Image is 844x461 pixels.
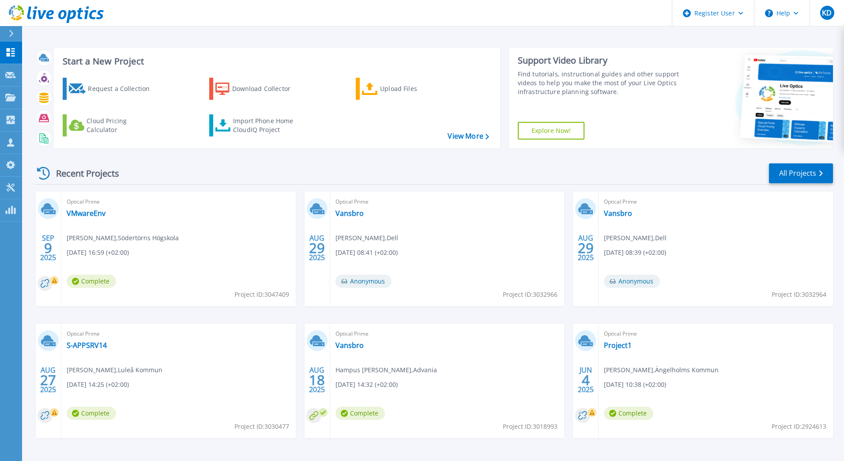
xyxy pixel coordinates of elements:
div: Cloud Pricing Calculator [87,117,157,134]
span: Optical Prime [67,197,290,207]
span: Project ID: 3030477 [234,422,289,431]
h3: Start a New Project [63,57,489,66]
span: [DATE] 16:59 (+02:00) [67,248,129,257]
a: Vansbro [604,209,632,218]
div: Find tutorials, instructional guides and other support videos to help you make the most of your L... [518,70,683,96]
span: 18 [309,376,325,384]
span: [DATE] 08:39 (+02:00) [604,248,666,257]
a: All Projects [769,163,833,183]
div: Upload Files [380,80,451,98]
span: Project ID: 3018993 [503,422,558,431]
div: Download Collector [232,80,303,98]
span: Complete [604,407,653,420]
span: [DATE] 14:25 (+02:00) [67,380,129,389]
span: Anonymous [335,275,392,288]
span: 9 [44,244,52,252]
span: [PERSON_NAME] , Södertörns Högskola [67,233,179,243]
a: Download Collector [209,78,308,100]
span: [PERSON_NAME] , Ängelholms Kommun [604,365,719,375]
div: Request a Collection [88,80,158,98]
span: 4 [582,376,590,384]
span: Optical Prime [604,197,828,207]
span: Optical Prime [67,329,290,339]
a: Project1 [604,341,632,350]
span: Project ID: 3032966 [503,290,558,299]
span: Project ID: 2924613 [772,422,826,431]
a: S-APPSRV14 [67,341,107,350]
span: [DATE] 08:41 (+02:00) [335,248,398,257]
a: VMwareEnv [67,209,105,218]
span: Anonymous [604,275,660,288]
span: Project ID: 3032964 [772,290,826,299]
span: Project ID: 3047409 [234,290,289,299]
a: Vansbro [335,209,364,218]
span: [PERSON_NAME] , Luleå Kommun [67,365,162,375]
span: Complete [67,275,116,288]
span: [PERSON_NAME] , Dell [604,233,667,243]
span: [PERSON_NAME] , Dell [335,233,398,243]
a: Explore Now! [518,122,585,140]
div: Recent Projects [34,162,131,184]
span: [DATE] 14:32 (+02:00) [335,380,398,389]
span: 29 [578,244,594,252]
span: Hampus [PERSON_NAME] , Advania [335,365,437,375]
a: View More [448,132,489,140]
span: 29 [309,244,325,252]
span: Optical Prime [604,329,828,339]
span: KD [822,9,832,16]
span: 27 [40,376,56,384]
span: Optical Prime [335,329,559,339]
div: AUG 2025 [577,232,594,264]
span: Complete [67,407,116,420]
span: Complete [335,407,385,420]
a: Request a Collection [63,78,161,100]
div: AUG 2025 [40,364,57,396]
div: AUG 2025 [309,232,325,264]
span: [DATE] 10:38 (+02:00) [604,380,666,389]
div: Import Phone Home CloudIQ Project [233,117,302,134]
div: Support Video Library [518,55,683,66]
a: Vansbro [335,341,364,350]
a: Upload Files [356,78,454,100]
span: Optical Prime [335,197,559,207]
div: SEP 2025 [40,232,57,264]
div: JUN 2025 [577,364,594,396]
div: AUG 2025 [309,364,325,396]
a: Cloud Pricing Calculator [63,114,161,136]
